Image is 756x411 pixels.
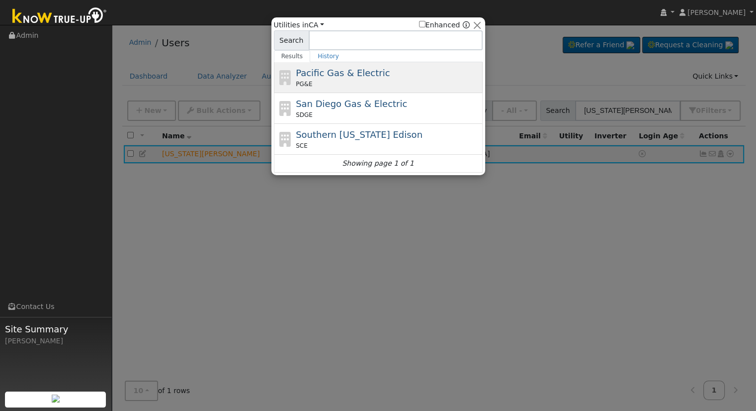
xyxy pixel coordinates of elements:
img: retrieve [52,395,60,403]
i: Showing page 1 of 1 [342,158,414,169]
span: Pacific Gas & Electric [296,68,390,78]
span: SCE [296,141,308,150]
a: CA [309,21,324,29]
img: Know True-Up [7,5,112,28]
span: Site Summary [5,322,106,336]
span: Search [274,30,309,50]
span: San Diego Gas & Electric [296,99,407,109]
span: [PERSON_NAME] [687,8,746,16]
span: Utilities in [274,20,324,30]
a: History [310,50,346,62]
a: Results [274,50,311,62]
div: [PERSON_NAME] [5,336,106,346]
label: Enhanced [419,20,460,30]
span: PG&E [296,80,312,89]
span: Southern [US_STATE] Edison [296,129,422,140]
a: Enhanced Providers [462,21,469,29]
span: SDGE [296,110,313,119]
span: Show enhanced providers [419,20,470,30]
input: Enhanced [419,21,425,27]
